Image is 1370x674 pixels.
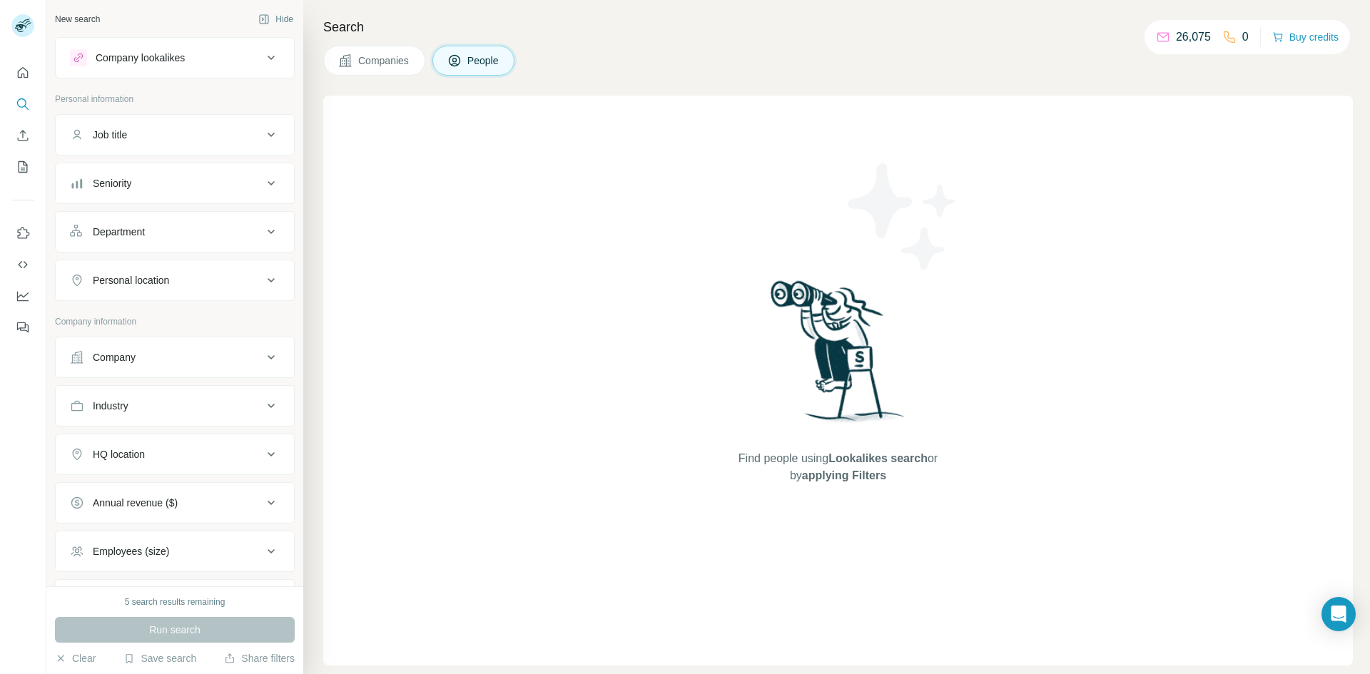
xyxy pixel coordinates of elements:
button: Use Surfe on LinkedIn [11,220,34,246]
button: My lists [11,154,34,180]
div: Company lookalikes [96,51,185,65]
div: Industry [93,399,128,413]
button: Clear [55,651,96,665]
div: Employees (size) [93,544,169,558]
button: HQ location [56,437,294,471]
button: Company [56,340,294,374]
span: applying Filters [802,469,886,481]
button: Seniority [56,166,294,200]
button: Quick start [11,60,34,86]
p: 0 [1242,29,1249,46]
button: Company lookalikes [56,41,294,75]
button: Enrich CSV [11,123,34,148]
button: Feedback [11,315,34,340]
button: Share filters [224,651,295,665]
div: Company [93,350,136,364]
button: Industry [56,389,294,423]
span: Find people using or by [724,450,952,484]
div: HQ location [93,447,145,461]
div: Personal location [93,273,169,287]
button: Employees (size) [56,534,294,568]
span: Lookalikes search [828,452,928,464]
div: Open Intercom Messenger [1321,597,1356,631]
button: Dashboard [11,283,34,309]
img: Surfe Illustration - Stars [838,153,967,281]
span: Companies [358,53,410,68]
img: Surfe Illustration - Woman searching with binoculars [764,277,913,436]
div: Seniority [93,176,131,190]
div: Job title [93,128,127,142]
p: 26,075 [1176,29,1211,46]
span: People [467,53,500,68]
div: New search [55,13,100,26]
button: Use Surfe API [11,252,34,277]
div: Department [93,225,145,239]
button: Buy credits [1272,27,1339,47]
button: Job title [56,118,294,152]
button: Annual revenue ($) [56,486,294,520]
div: Annual revenue ($) [93,496,178,510]
div: 5 search results remaining [125,596,225,608]
button: Technologies [56,583,294,617]
button: Search [11,91,34,117]
button: Hide [248,9,303,30]
button: Personal location [56,263,294,297]
h4: Search [323,17,1353,37]
p: Personal information [55,93,295,106]
p: Company information [55,315,295,328]
button: Department [56,215,294,249]
button: Save search [123,651,196,665]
